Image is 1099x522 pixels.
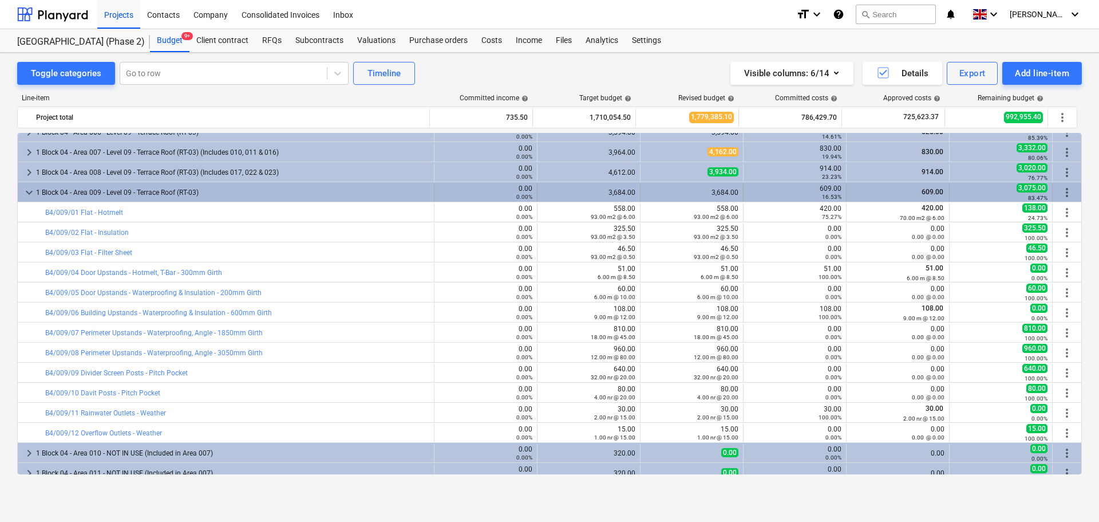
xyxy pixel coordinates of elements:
div: 30.00 [748,405,841,421]
small: 0.00% [516,154,532,160]
div: Visible columns : 6/14 [744,66,840,81]
small: 1.00 nr @ 15.00 [697,434,738,441]
a: Purchase orders [402,29,475,52]
span: More actions [1060,226,1074,240]
div: 108.00 [542,305,635,321]
span: help [1034,95,1043,102]
div: 0.00 [851,385,944,401]
div: 0.00 [748,385,841,401]
div: Export [959,66,986,81]
div: Details [876,66,928,81]
div: 609.00 [748,185,841,201]
div: [GEOGRAPHIC_DATA] (Phase 2) [17,36,136,48]
div: 51.00 [748,265,841,281]
small: 9.00 m @ 12.00 [594,314,635,320]
a: Valuations [350,29,402,52]
div: 60.00 [542,285,635,301]
small: 0.00% [516,394,532,401]
div: 0.00 [851,449,944,457]
div: Client contract [189,29,255,52]
i: notifications [945,7,956,21]
small: 100.00% [1025,335,1047,342]
div: 1,710,054.50 [537,108,631,127]
iframe: Chat Widget [1042,467,1099,522]
button: Search [856,5,936,24]
small: 0.00% [516,234,532,240]
div: 0.00 [439,265,532,281]
a: Income [509,29,549,52]
small: 4.00 nr @ 20.00 [594,394,635,401]
span: More actions [1060,266,1074,280]
span: help [725,95,734,102]
small: 4.00 nr @ 20.00 [697,394,738,401]
small: 0.00% [825,354,841,360]
a: B4/009/10 Davit Posts - Pitch Pocket [45,389,160,397]
div: 1 Block 04 - Area 009 - Level 09 - Terrace Roof (RT-03) [36,183,429,202]
div: 15.00 [645,425,738,441]
div: 0.00 [439,425,532,441]
div: Target budget [579,94,631,102]
span: More actions [1055,111,1069,124]
div: 0.00 [439,305,532,321]
small: 32.00 nr @ 20.00 [591,374,635,380]
small: 6.00 m @ 10.00 [697,294,738,300]
div: 15.00 [542,425,635,441]
span: 3,332.00 [1017,143,1047,152]
span: More actions [1060,346,1074,360]
div: 0.00 [748,345,841,361]
small: 12.00 m @ 80.00 [591,354,635,360]
a: B4/009/01 Flat - Hotmelt [45,209,123,217]
a: Settings [625,29,668,52]
span: 810.00 [1022,324,1047,333]
div: 830.00 [748,144,841,160]
small: 6.00 m @ 8.50 [598,274,635,280]
span: search [861,10,870,19]
div: 30.00 [645,405,738,421]
small: 93.00 m2 @ 0.50 [591,254,635,260]
div: Project total [36,108,425,127]
span: 3,075.00 [1017,183,1047,193]
small: 0.00 @ 0.00 [912,234,944,240]
div: 0.00 [439,205,532,221]
div: Budget [150,29,189,52]
span: More actions [1060,326,1074,340]
span: More actions [1060,446,1074,460]
small: 93.00 m2 @ 3.50 [591,234,635,240]
span: keyboard_arrow_down [22,186,36,199]
div: 0.00 [748,325,841,341]
small: 32.00 nr @ 20.00 [694,374,738,380]
span: 640.00 [1022,364,1047,373]
div: 960.00 [645,345,738,361]
small: 2.00 nr @ 15.00 [903,415,944,422]
small: 6.00 m @ 8.50 [701,274,738,280]
small: 93.00 m2 @ 6.00 [591,214,635,220]
div: 60.00 [645,285,738,301]
span: 0.00 [1030,444,1047,453]
span: keyboard_arrow_right [22,466,36,480]
small: 0.00% [825,254,841,260]
small: 93.00 m2 @ 6.00 [694,214,738,220]
button: Timeline [353,62,415,85]
a: B4/009/08 Perimeter Upstands - Waterproofing, Angle - 3050mm Girth [45,349,263,357]
span: More actions [1060,366,1074,380]
div: 0.00 [439,465,532,481]
span: 3,934.00 [707,167,738,176]
span: 3,020.00 [1017,163,1047,172]
span: 51.00 [924,264,944,272]
a: Analytics [579,29,625,52]
span: keyboard_arrow_right [22,146,36,159]
div: 325.50 [645,225,738,241]
small: 0.00% [516,274,532,280]
small: 100.00% [819,414,841,421]
small: 0.00% [1031,415,1047,422]
div: 0.00 [851,285,944,301]
a: B4/009/06 Building Upstands - Waterproofing & Insulation - 600mm Girth [45,309,272,317]
div: 914.00 [748,164,841,180]
div: 0.00 [748,465,841,481]
div: Approved costs [883,94,940,102]
span: 30.00 [924,405,944,413]
span: 609.00 [920,188,944,196]
div: 0.00 [439,405,532,421]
